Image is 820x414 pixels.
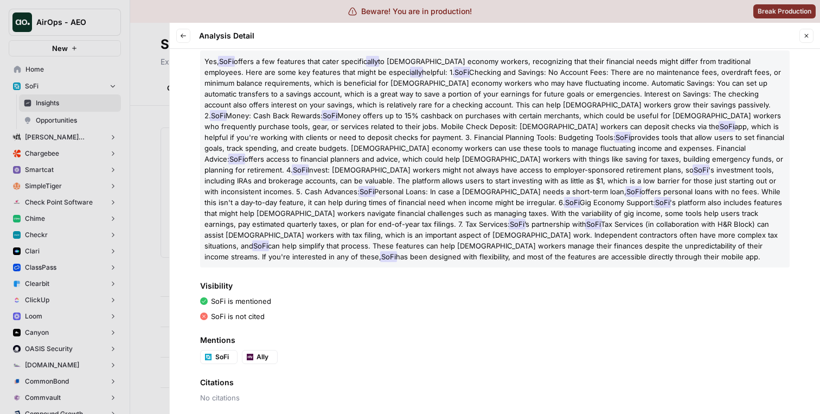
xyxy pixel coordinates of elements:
[307,165,694,174] span: Invest: [DEMOGRAPHIC_DATA] workers might not always have access to employer-sponsored retirement ...
[210,110,227,121] span: SoFi
[524,220,586,228] span: ’s partnership with
[322,110,338,121] span: SoFi
[292,164,309,175] span: SoFi
[218,56,235,67] span: SoFi
[204,57,751,77] span: to [DEMOGRAPHIC_DATA] economy workers, recognizing that their financial needs might differ from t...
[204,165,776,196] span: 's investment tools, including IRAs and brokerage accounts, can be valuable. The platform allows ...
[215,352,233,362] span: SoFi
[693,164,709,175] span: SoFi
[396,252,760,261] span: has been designed with flexibility, and most of the features are accessible directly through thei...
[257,352,273,362] span: Ally
[204,57,219,66] span: Yes,
[204,111,781,131] span: Money offers up to 15% cashback on purchases with certain merchants, which could be useful for [D...
[205,354,212,360] img: apu0vsiwfa15xu8z64806eursjsk
[228,154,245,164] span: SoFi
[200,281,790,291] span: Visibility
[719,121,735,132] span: SoFi
[625,186,642,197] span: SoFi
[380,251,397,262] span: SoFi
[204,241,763,261] span: can help simplify that process. These features can help [DEMOGRAPHIC_DATA] workers manage their f...
[366,56,379,67] span: ally
[585,219,602,230] span: SoFi
[614,132,631,143] span: SoFi
[204,220,778,250] span: Tax Services (in collaboration with H&R Block) can assist [DEMOGRAPHIC_DATA] workers with tax fil...
[234,57,367,66] span: offers a few features that cater specific
[247,354,253,360] img: 6kpiqdjyeze6p7sw4gv76b3s6kbq
[580,198,655,207] span: Gig Economy Support:
[211,296,271,307] p: SoFi is mentioned
[509,219,526,230] span: SoFi
[453,67,470,78] span: SoFi
[422,68,454,77] span: helpful: 1.
[226,111,323,120] span: Money: Cash Back Rewards:
[564,197,581,208] span: SoFi
[204,198,782,228] span: 's platform also includes features that might help [DEMOGRAPHIC_DATA] workers navigate financial ...
[410,67,423,78] span: ally
[211,311,265,322] p: SoFi is not cited
[204,68,781,120] span: Checking and Savings: No Account Fees: There are no maintenance fees, overdraft fees, or minimum ...
[199,30,254,41] span: Analysis Detail
[200,377,790,388] span: Citations
[204,133,784,163] span: provides tools that allow users to set financial goals, track spending, and create budgets. [DEMO...
[200,392,790,403] span: No citations
[204,155,783,174] span: offers access to financial planners and advice, which could help [DEMOGRAPHIC_DATA] workers with ...
[654,197,671,208] span: SoFi
[374,187,626,196] span: Personal Loans: In case a [DEMOGRAPHIC_DATA] needs a short-term loan,
[252,240,269,251] span: SoFi
[200,335,790,346] span: Mentions
[358,186,375,197] span: SoFi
